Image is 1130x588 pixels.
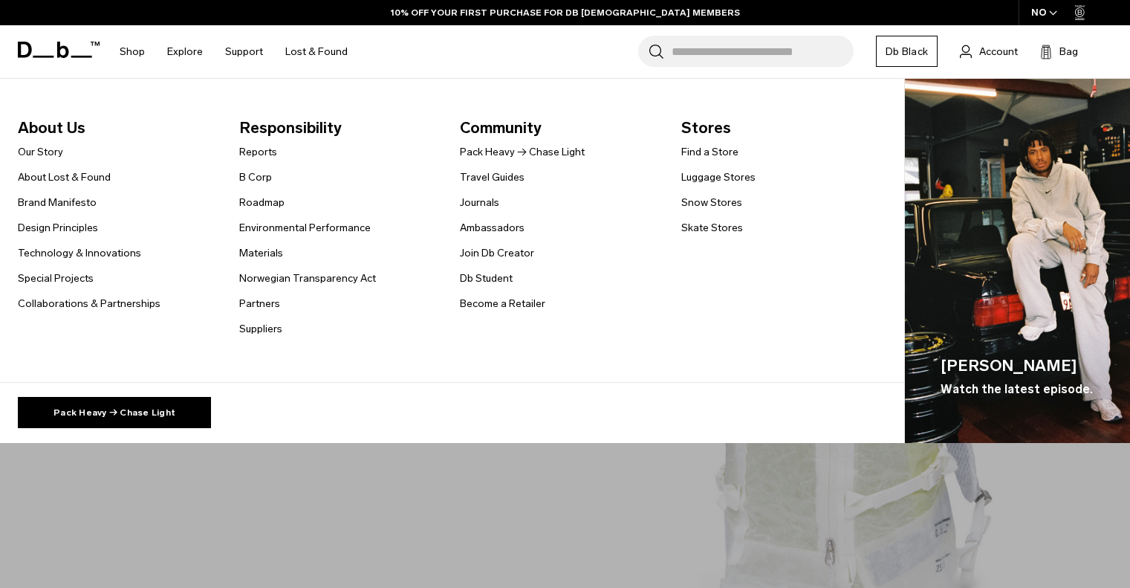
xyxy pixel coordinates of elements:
[239,195,285,210] a: Roadmap
[876,36,938,67] a: Db Black
[167,25,203,78] a: Explore
[239,245,283,261] a: Materials
[108,25,359,78] nav: Main Navigation
[239,321,282,337] a: Suppliers
[18,296,160,311] a: Collaborations & Partnerships
[460,144,585,160] a: Pack Heavy → Chase Light
[18,195,97,210] a: Brand Manifesto
[905,79,1130,444] img: Db
[460,271,513,286] a: Db Student
[120,25,145,78] a: Shop
[460,116,657,140] span: Community
[681,195,742,210] a: Snow Stores
[18,169,111,185] a: About Lost & Found
[941,354,1093,378] span: [PERSON_NAME]
[460,169,525,185] a: Travel Guides
[960,42,1018,60] a: Account
[239,116,437,140] span: Responsibility
[681,116,879,140] span: Stores
[225,25,263,78] a: Support
[239,296,280,311] a: Partners
[391,6,740,19] a: 10% OFF YOUR FIRST PURCHASE FOR DB [DEMOGRAPHIC_DATA] MEMBERS
[1059,44,1078,59] span: Bag
[460,245,534,261] a: Join Db Creator
[285,25,348,78] a: Lost & Found
[979,44,1018,59] span: Account
[18,116,215,140] span: About Us
[681,144,738,160] a: Find a Store
[18,245,141,261] a: Technology & Innovations
[239,169,272,185] a: B Corp
[681,220,743,236] a: Skate Stores
[460,220,525,236] a: Ambassadors
[681,169,756,185] a: Luggage Stores
[905,79,1130,444] a: [PERSON_NAME] Watch the latest episode. Db
[1040,42,1078,60] button: Bag
[18,220,98,236] a: Design Principles
[18,271,94,286] a: Special Projects
[239,271,376,286] a: Norwegian Transparency Act
[239,144,277,160] a: Reports
[941,381,1093,398] span: Watch the latest episode.
[460,296,545,311] a: Become a Retailer
[460,195,499,210] a: Journals
[18,144,63,160] a: Our Story
[18,397,211,428] a: Pack Heavy → Chase Light
[239,220,371,236] a: Environmental Performance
